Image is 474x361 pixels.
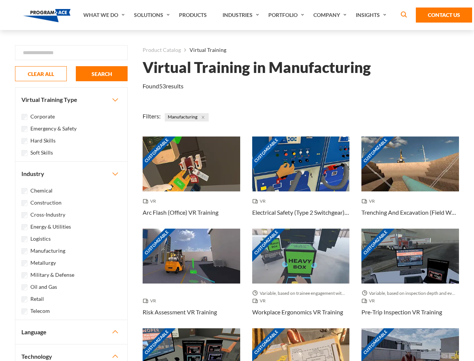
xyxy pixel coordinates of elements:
button: CLEAR ALL [15,66,67,81]
label: Logistics [30,235,51,243]
span: VR [361,297,378,305]
a: Customizable Thumbnail - Trenching And Excavation (Field Work) VR Training VR Trenching And Excav... [361,137,459,229]
input: Emergency & Safety [21,126,27,132]
label: Soft Skills [30,149,53,157]
h3: Electrical Safety (Type 2 Switchgear) VR Training [252,208,350,217]
input: Hard Skills [21,138,27,144]
button: Virtual Training Type [15,88,127,112]
span: Manufacturing [165,113,209,121]
button: Close [199,113,207,121]
p: Found results [143,82,184,91]
input: Military & Defense [21,272,27,278]
input: Corporate [21,114,27,120]
input: Chemical [21,188,27,194]
a: Customizable Thumbnail - Arc Flash (Office) VR Training VR Arc Flash (Office) VR Training [143,137,240,229]
a: Contact Us [416,8,472,23]
a: Customizable Thumbnail - Pre-Trip Inspection VR Training Variable, based on inspection depth and ... [361,229,459,328]
input: Metallurgy [21,260,27,266]
label: Chemical [30,187,53,195]
label: Military & Defense [30,271,74,279]
label: Manufacturing [30,247,65,255]
label: Retail [30,295,44,303]
li: Virtual Training [181,45,226,55]
button: Industry [15,162,127,186]
span: VR [143,197,159,205]
h1: Virtual Training in Manufacturing [143,61,371,74]
label: Hard Skills [30,137,56,145]
h3: Workplace Ergonomics VR Training [252,308,343,317]
img: Program-Ace [23,9,71,22]
a: Product Catalog [143,45,181,55]
input: Retail [21,296,27,302]
span: Variable, based on trainee engagement with exercises. [252,290,350,297]
button: Language [15,320,127,344]
a: Customizable Thumbnail - Electrical Safety (Type 2 Switchgear) VR Training VR Electrical Safety (... [252,137,350,229]
input: Soft Skills [21,150,27,156]
input: Logistics [21,236,27,242]
input: Oil and Gas [21,284,27,290]
span: VR [143,297,159,305]
h3: Pre-Trip Inspection VR Training [361,308,442,317]
label: Cross-Industry [30,211,65,219]
nav: breadcrumb [143,45,459,55]
input: Construction [21,200,27,206]
span: Variable, based on inspection depth and event interaction. [361,290,459,297]
a: Customizable Thumbnail - Risk Assessment VR Training VR Risk Assessment VR Training [143,229,240,328]
label: Emergency & Safety [30,124,77,133]
h3: Arc Flash (Office) VR Training [143,208,218,217]
label: Construction [30,199,62,207]
input: Manufacturing [21,248,27,254]
h3: Risk Assessment VR Training [143,308,217,317]
input: Cross-Industry [21,212,27,218]
em: 53 [159,82,166,89]
a: Customizable Thumbnail - Workplace Ergonomics VR Training Variable, based on trainee engagement w... [252,229,350,328]
span: VR [252,197,269,205]
label: Energy & Utilities [30,223,71,231]
label: Corporate [30,112,55,121]
span: VR [252,297,269,305]
h3: Trenching And Excavation (Field Work) VR Training [361,208,459,217]
label: Metallurgy [30,259,56,267]
label: Oil and Gas [30,283,57,291]
span: Filters: [143,112,161,120]
label: Telecom [30,307,50,315]
input: Telecom [21,308,27,314]
input: Energy & Utilities [21,224,27,230]
span: VR [361,197,378,205]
